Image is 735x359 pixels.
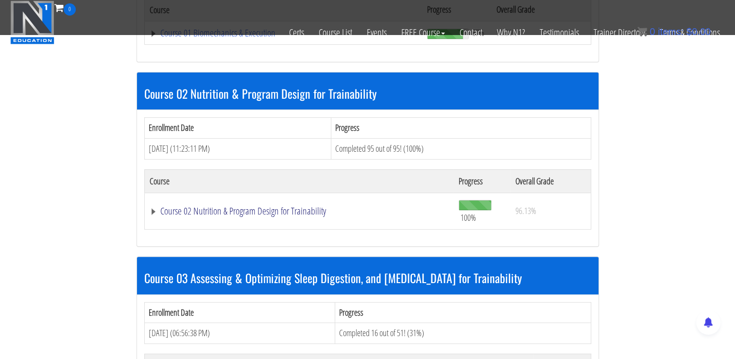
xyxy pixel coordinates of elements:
[511,193,591,229] td: 96.13%
[144,302,335,323] th: Enrollment Date
[150,206,449,216] a: Course 02 Nutrition & Program Design for Trainability
[335,302,591,323] th: Progress
[586,16,652,50] a: Trainer Directory
[454,169,510,193] th: Progress
[511,169,591,193] th: Overall Grade
[64,3,76,16] span: 0
[637,27,647,36] img: icon11.png
[359,16,394,50] a: Events
[652,16,727,50] a: Terms & Conditions
[461,212,476,223] span: 100%
[490,16,532,50] a: Why N1?
[144,118,331,139] th: Enrollment Date
[144,271,591,284] h3: Course 03 Assessing & Optimizing Sleep Digestion, and [MEDICAL_DATA] for Trainability
[532,16,586,50] a: Testimonials
[686,26,711,37] bdi: 0.00
[331,118,591,139] th: Progress
[144,138,331,159] td: [DATE] (11:23:11 PM)
[394,16,452,50] a: FREE Course
[144,87,591,100] h3: Course 02 Nutrition & Program Design for Trainability
[650,26,655,37] span: 0
[144,169,454,193] th: Course
[144,323,335,344] td: [DATE] (06:56:38 PM)
[311,16,359,50] a: Course List
[452,16,490,50] a: Contact
[686,26,692,37] span: $
[658,26,684,37] span: items:
[10,0,54,44] img: n1-education
[282,16,311,50] a: Certs
[335,323,591,344] td: Completed 16 out of 51! (31%)
[54,1,76,14] a: 0
[331,138,591,159] td: Completed 95 out of 95! (100%)
[637,26,711,37] a: 0 items: $0.00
